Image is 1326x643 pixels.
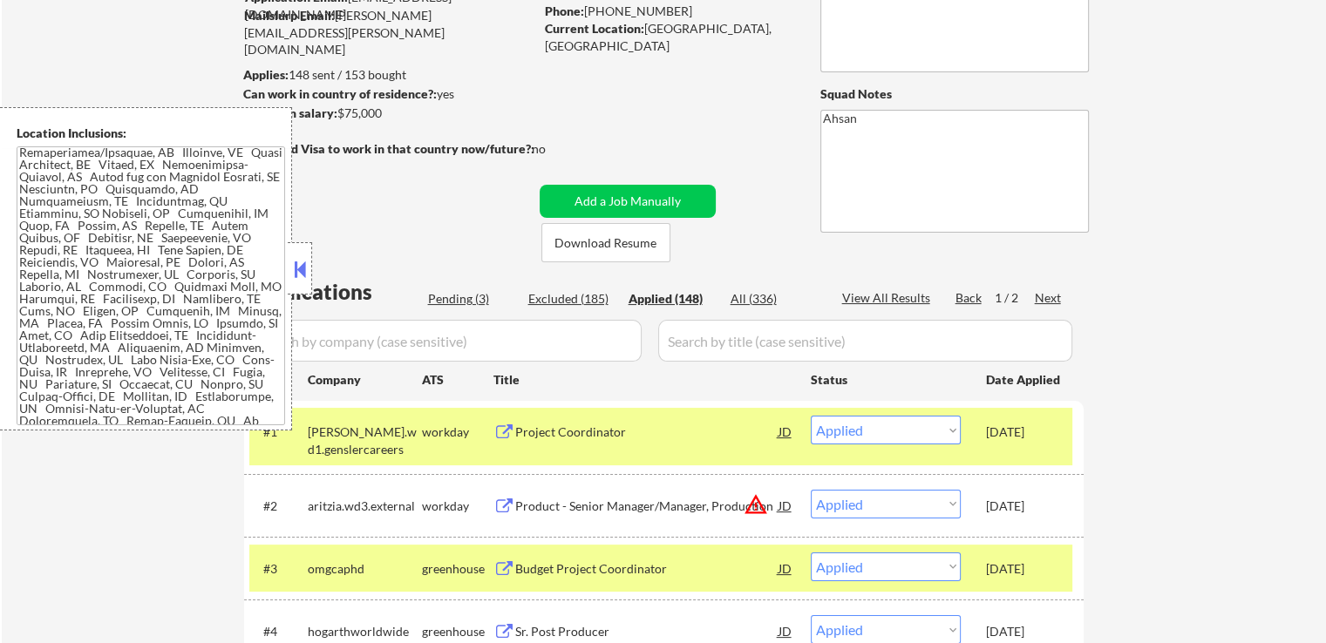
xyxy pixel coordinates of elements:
div: Squad Notes [820,85,1089,103]
div: JD [777,416,794,447]
button: Download Resume [541,223,670,262]
div: Applied (148) [629,290,716,308]
div: [PERSON_NAME][EMAIL_ADDRESS][PERSON_NAME][DOMAIN_NAME] [244,7,534,58]
div: View All Results [842,289,935,307]
div: #3 [263,560,294,578]
div: #2 [263,497,294,515]
div: [GEOGRAPHIC_DATA], [GEOGRAPHIC_DATA] [545,20,792,54]
div: ATS [422,371,493,389]
div: Title [493,371,794,389]
div: omgcaphd [308,560,422,578]
div: Company [308,371,422,389]
strong: Phone: [545,3,584,18]
div: Applications [249,281,422,302]
div: hogarthworldwide [308,623,422,640]
div: [DATE] [986,423,1063,441]
div: 148 sent / 153 bought [243,66,534,84]
div: #4 [263,623,294,640]
div: aritzia.wd3.external [308,497,422,515]
div: Status [811,363,961,395]
div: [DATE] [986,623,1063,640]
div: Sr. Post Producer [515,623,779,640]
div: no [532,140,581,158]
input: Search by company (case sensitive) [249,320,642,362]
strong: Mailslurp Email: [244,8,335,23]
div: workday [422,423,493,441]
div: Project Coordinator [515,423,779,441]
div: [DATE] [986,560,1063,578]
button: Add a Job Manually [540,185,716,218]
div: Excluded (185) [528,290,615,308]
strong: Current Location: [545,21,644,36]
strong: Can work in country of residence?: [243,86,437,101]
input: Search by title (case sensitive) [658,320,1072,362]
div: Pending (3) [428,290,515,308]
button: warning_amber [744,492,768,517]
div: #1 [263,423,294,441]
strong: Applies: [243,67,289,82]
div: JD [777,552,794,584]
div: yes [243,85,528,103]
div: greenhouse [422,560,493,578]
div: All (336) [731,290,818,308]
div: workday [422,497,493,515]
strong: Will need Visa to work in that country now/future?: [244,141,534,156]
div: 1 / 2 [995,289,1035,307]
div: Location Inclusions: [17,125,285,142]
div: Budget Project Coordinator [515,560,779,578]
div: Next [1035,289,1063,307]
div: Back [955,289,983,307]
div: [PHONE_NUMBER] [545,3,792,20]
div: $75,000 [243,105,534,122]
div: greenhouse [422,623,493,640]
div: [DATE] [986,497,1063,515]
div: Date Applied [986,371,1063,389]
div: [PERSON_NAME].wd1.genslercareers [308,423,422,457]
strong: Minimum salary: [243,105,337,120]
div: Product - Senior Manager/Manager, Production [515,497,779,515]
div: JD [777,490,794,521]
